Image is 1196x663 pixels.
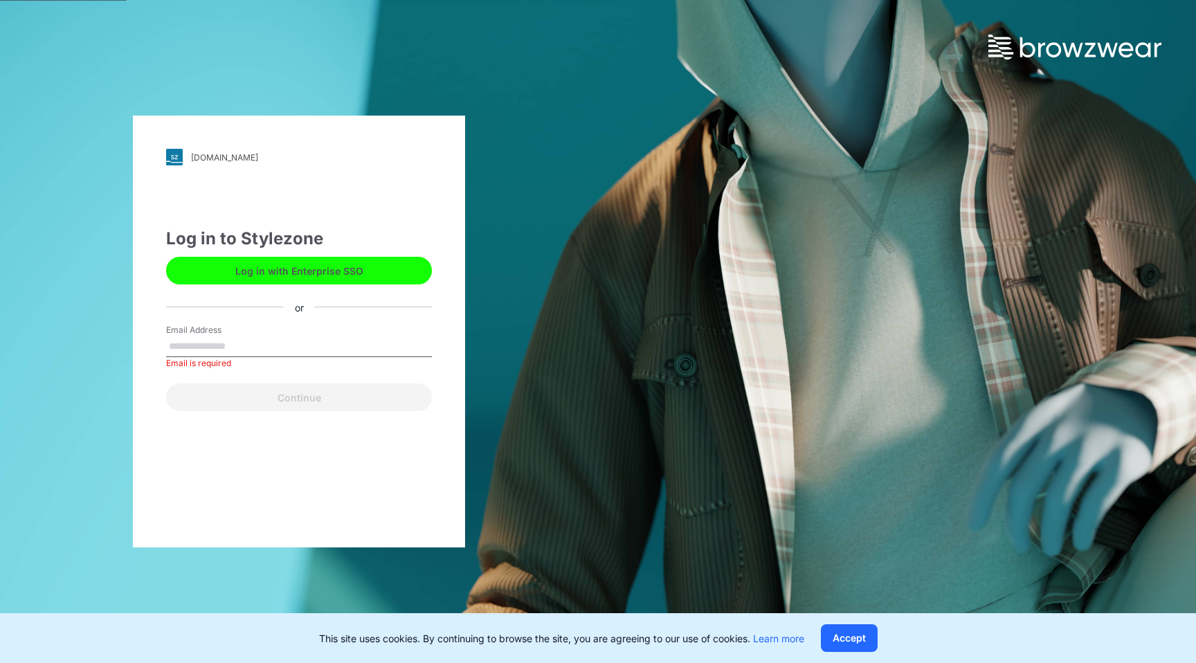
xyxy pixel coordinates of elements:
[166,257,432,284] button: Log in with Enterprise SSO
[166,357,432,370] div: Email is required
[753,633,804,644] a: Learn more
[166,324,263,336] label: Email Address
[821,624,878,652] button: Accept
[191,152,258,163] div: [DOMAIN_NAME]
[988,35,1161,60] img: browzwear-logo.73288ffb.svg
[166,226,432,251] div: Log in to Stylezone
[284,300,315,314] div: or
[319,631,804,646] p: This site uses cookies. By continuing to browse the site, you are agreeing to our use of cookies.
[166,149,183,165] img: svg+xml;base64,PHN2ZyB3aWR0aD0iMjgiIGhlaWdodD0iMjgiIHZpZXdCb3g9IjAgMCAyOCAyOCIgZmlsbD0ibm9uZSIgeG...
[166,149,432,165] a: [DOMAIN_NAME]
